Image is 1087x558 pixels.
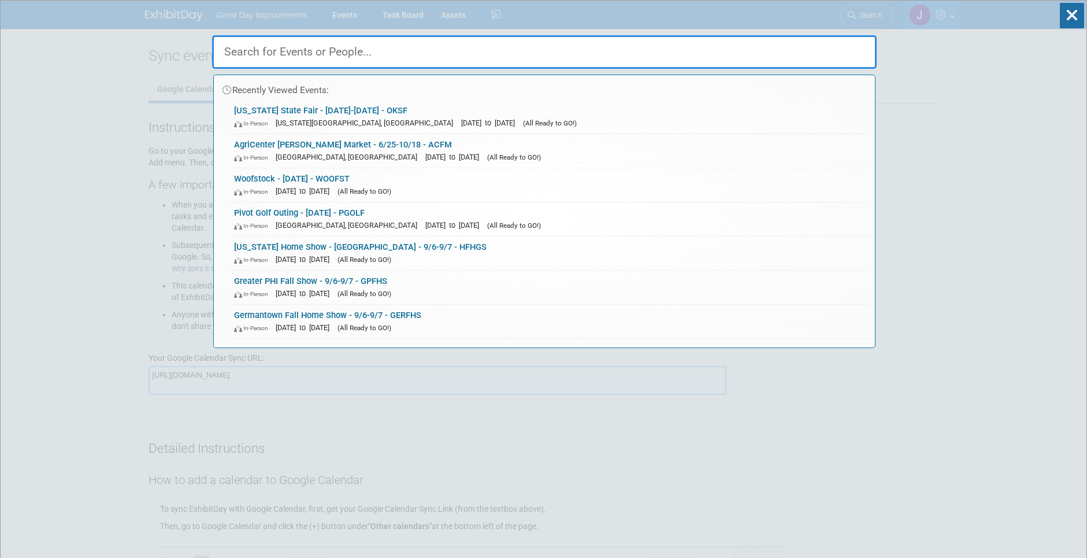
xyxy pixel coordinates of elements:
[234,324,273,332] span: In-Person
[425,153,485,161] span: [DATE] to [DATE]
[487,153,541,161] span: (All Ready to GO!)
[425,221,485,230] span: [DATE] to [DATE]
[228,271,869,304] a: Greater PHI Fall Show - 9/6-9/7 - GPFHS In-Person [DATE] to [DATE] (All Ready to GO!)
[228,305,869,338] a: Germantown Fall Home Show - 9/6-9/7 - GERFHS In-Person [DATE] to [DATE] (All Ready to GO!)
[276,119,459,127] span: [US_STATE][GEOGRAPHIC_DATA], [GEOGRAPHIC_DATA]
[228,202,869,236] a: Pivot Golf Outing - [DATE] - PGOLF In-Person [GEOGRAPHIC_DATA], [GEOGRAPHIC_DATA] [DATE] to [DATE...
[337,256,391,264] span: (All Ready to GO!)
[276,187,335,195] span: [DATE] to [DATE]
[234,188,273,195] span: In-Person
[487,221,541,230] span: (All Ready to GO!)
[276,221,423,230] span: [GEOGRAPHIC_DATA], [GEOGRAPHIC_DATA]
[523,119,577,127] span: (All Ready to GO!)
[276,255,335,264] span: [DATE] to [DATE]
[234,256,273,264] span: In-Person
[337,324,391,332] span: (All Ready to GO!)
[276,323,335,332] span: [DATE] to [DATE]
[228,236,869,270] a: [US_STATE] Home Show - [GEOGRAPHIC_DATA] - 9/6-9/7 - HFHGS In-Person [DATE] to [DATE] (All Ready ...
[234,154,273,161] span: In-Person
[276,289,335,298] span: [DATE] to [DATE]
[228,168,869,202] a: Woofstock - [DATE] - WOOFST In-Person [DATE] to [DATE] (All Ready to GO!)
[276,153,423,161] span: [GEOGRAPHIC_DATA], [GEOGRAPHIC_DATA]
[228,100,869,134] a: [US_STATE] State Fair - [DATE]-[DATE] - OKSF In-Person [US_STATE][GEOGRAPHIC_DATA], [GEOGRAPHIC_D...
[212,35,877,69] input: Search for Events or People...
[234,290,273,298] span: In-Person
[337,187,391,195] span: (All Ready to GO!)
[461,119,521,127] span: [DATE] to [DATE]
[228,134,869,168] a: AgriCenter [PERSON_NAME] Market - 6/25-10/18 - ACFM In-Person [GEOGRAPHIC_DATA], [GEOGRAPHIC_DATA...
[337,290,391,298] span: (All Ready to GO!)
[220,75,869,100] div: Recently Viewed Events:
[234,120,273,127] span: In-Person
[234,222,273,230] span: In-Person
